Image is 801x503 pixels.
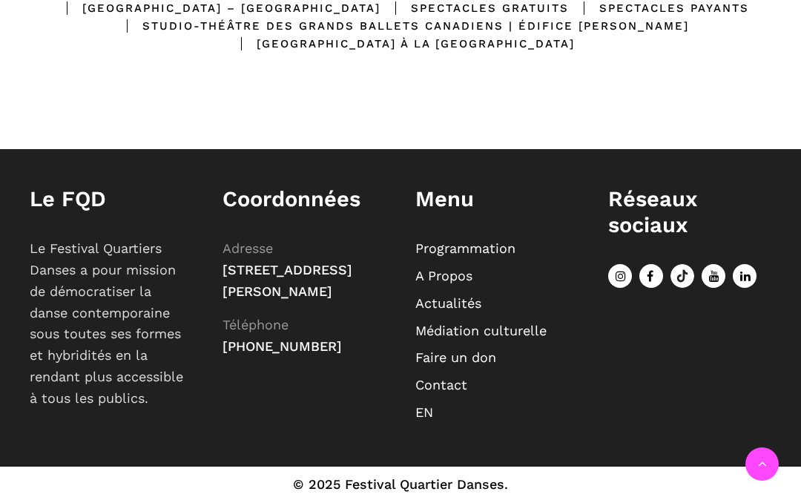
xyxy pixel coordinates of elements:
span: [PHONE_NUMBER] [222,338,342,354]
a: EN [415,404,433,420]
div: [GEOGRAPHIC_DATA] à la [GEOGRAPHIC_DATA] [226,35,575,53]
div: © 2025 Festival Quartier Danses. [15,474,786,496]
a: Faire un don [415,349,496,365]
div: Studio-Théâtre des Grands Ballets Canadiens | Édifice [PERSON_NAME] [112,17,689,35]
span: Adresse [222,240,273,256]
a: A Propos [415,268,472,283]
a: Contact [415,377,467,392]
h1: Menu [415,186,578,212]
span: Téléphone [222,317,289,332]
a: Médiation culturelle [415,323,547,338]
h1: Réseaux sociaux [608,186,771,238]
p: Le Festival Quartiers Danses a pour mission de démocratiser la danse contemporaine sous toutes se... [30,238,193,409]
a: Programmation [415,240,515,256]
a: Actualités [415,295,481,311]
span: [STREET_ADDRESS][PERSON_NAME] [222,262,352,299]
h1: Coordonnées [222,186,386,212]
h1: Le FQD [30,186,193,212]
